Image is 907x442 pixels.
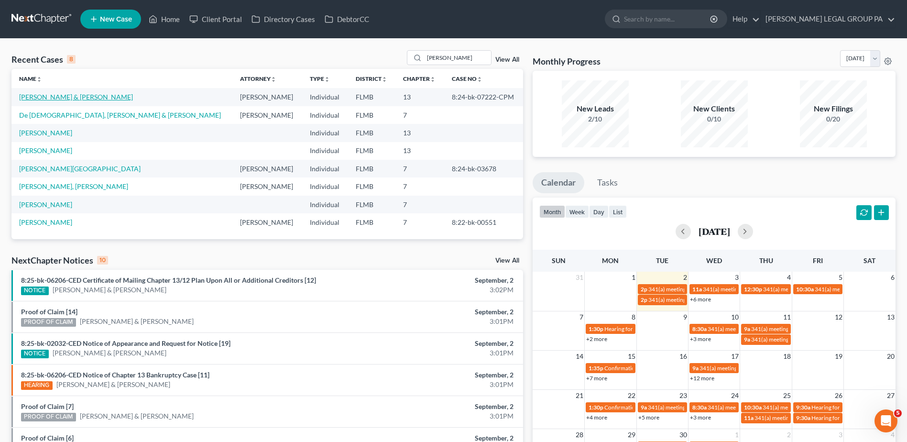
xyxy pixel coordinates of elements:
[53,285,166,295] a: [PERSON_NAME] & [PERSON_NAME]
[886,390,896,401] span: 27
[348,160,396,177] td: FLMB
[533,55,601,67] h3: Monthly Progress
[730,351,740,362] span: 17
[356,276,514,285] div: September, 2
[734,272,740,283] span: 3
[886,311,896,323] span: 13
[754,414,847,421] span: 341(a) meeting for [PERSON_NAME]
[638,414,659,421] a: +5 more
[232,106,302,124] td: [PERSON_NAME]
[690,296,711,303] a: +6 more
[232,88,302,106] td: [PERSON_NAME]
[589,172,626,193] a: Tasks
[627,351,636,362] span: 15
[631,272,636,283] span: 1
[782,390,792,401] span: 25
[11,254,108,266] div: NextChapter Notices
[21,434,74,442] a: Proof of Claim [6]
[247,11,320,28] a: Directory Cases
[813,256,823,265] span: Fri
[97,256,108,265] div: 10
[681,114,748,124] div: 0/10
[890,429,896,441] span: 4
[356,307,514,317] div: September, 2
[21,308,77,316] a: Proof of Claim [14]
[271,77,276,82] i: unfold_more
[21,402,74,410] a: Proof of Claim [7]
[395,177,444,195] td: 7
[682,311,688,323] span: 9
[682,272,688,283] span: 2
[21,381,53,390] div: HEARING
[894,409,902,417] span: 5
[761,11,895,28] a: [PERSON_NAME] LEGAL GROUP PA
[796,414,810,421] span: 9:30a
[144,11,185,28] a: Home
[395,213,444,231] td: 7
[395,196,444,213] td: 7
[395,142,444,160] td: 13
[185,11,247,28] a: Client Portal
[796,404,810,411] span: 9:30a
[838,272,843,283] span: 5
[800,103,867,114] div: New Filings
[430,77,436,82] i: unfold_more
[356,339,514,348] div: September, 2
[552,256,566,265] span: Sun
[586,335,607,343] a: +2 more
[708,325,800,332] span: 341(a) meeting for [PERSON_NAME]
[356,370,514,380] div: September, 2
[356,411,514,421] div: 3:01PM
[539,205,565,218] button: month
[495,56,519,63] a: View All
[744,336,750,343] span: 9a
[744,404,762,411] span: 10:30a
[348,213,396,231] td: FLMB
[21,276,316,284] a: 8:25-bk-06206-CED Certificate of Mailing Chapter 13/12 Plan Upon All or Additional Creditors [12]
[834,311,843,323] span: 12
[324,77,330,82] i: unfold_more
[692,365,699,372] span: 9a
[786,429,792,441] span: 2
[834,351,843,362] span: 19
[56,380,170,389] a: [PERSON_NAME] & [PERSON_NAME]
[67,55,76,64] div: 8
[477,77,482,82] i: unfold_more
[690,414,711,421] a: +3 more
[751,336,843,343] span: 341(a) meeting for [PERSON_NAME]
[53,348,166,358] a: [PERSON_NAME] & [PERSON_NAME]
[302,106,348,124] td: Individual
[21,413,76,421] div: PROOF OF CLAIM
[631,311,636,323] span: 8
[681,103,748,114] div: New Clients
[21,318,76,327] div: PROOF OF CLAIM
[19,218,72,226] a: [PERSON_NAME]
[565,205,589,218] button: week
[744,325,750,332] span: 9a
[232,177,302,195] td: [PERSON_NAME]
[838,429,843,441] span: 3
[575,390,584,401] span: 21
[403,75,436,82] a: Chapterunfold_more
[890,272,896,283] span: 6
[452,75,482,82] a: Case Nounfold_more
[320,11,374,28] a: DebtorCC
[232,160,302,177] td: [PERSON_NAME]
[21,371,209,379] a: 8:25-bk-06206-CED Notice of Chapter 13 Bankruptcy Case [11]
[656,256,668,265] span: Tue
[302,124,348,142] td: Individual
[678,429,688,441] span: 30
[604,365,765,372] span: Confirmation Hearing for [PERSON_NAME] & [PERSON_NAME]
[648,286,791,293] span: 341(a) meeting for [PERSON_NAME] & [PERSON_NAME]
[627,429,636,441] span: 29
[730,311,740,323] span: 10
[579,311,584,323] span: 7
[648,404,740,411] span: 341(a) meeting for [PERSON_NAME]
[302,160,348,177] td: Individual
[678,390,688,401] span: 23
[815,286,907,293] span: 341(a) meeting for [PERSON_NAME]
[604,325,679,332] span: Hearing for [PERSON_NAME]
[356,285,514,295] div: 3:02PM
[800,114,867,124] div: 0/20
[302,177,348,195] td: Individual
